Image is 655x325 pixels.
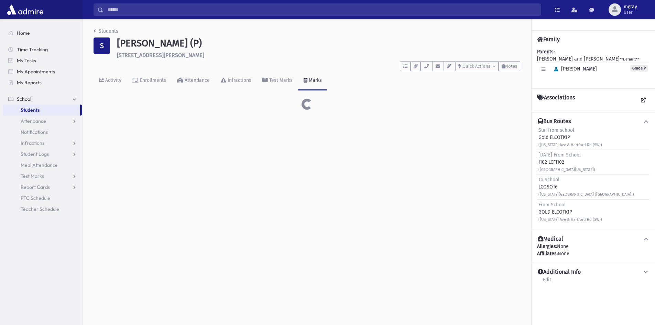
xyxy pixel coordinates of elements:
button: Quick Actions [455,61,499,71]
a: PTC Schedule [3,193,82,204]
span: Infractions [21,140,44,146]
span: My Tasks [17,57,36,64]
span: Teacher Schedule [21,206,59,212]
div: None [537,243,649,257]
span: To School [538,177,559,183]
span: Attendance [21,118,46,124]
small: ([US_STATE][GEOGRAPHIC_DATA] ([GEOGRAPHIC_DATA])) [538,192,634,197]
span: Report Cards [21,184,50,190]
a: Enrollments [127,71,172,90]
div: None [537,250,649,257]
span: School [17,96,31,102]
a: Students [94,28,118,34]
div: LCOSOT6 [538,176,634,198]
a: My Tasks [3,55,82,66]
a: Marks [298,71,327,90]
button: Notes [499,61,520,71]
button: Medical [537,236,649,243]
h1: [PERSON_NAME] (P) [117,37,520,49]
span: My Reports [17,79,42,86]
div: Enrollments [139,77,166,83]
span: [DATE] From School [538,152,581,158]
span: Sun from school [538,127,574,133]
div: Infractions [226,77,251,83]
span: From School [538,202,566,208]
img: AdmirePro [6,3,45,17]
a: Attendance [3,116,82,127]
a: My Reports [3,77,82,88]
a: Infractions [3,138,82,149]
a: Attendance [172,71,215,90]
div: [PERSON_NAME] and [PERSON_NAME] [537,48,649,83]
b: Affiliates: [537,251,558,257]
a: Meal Attendance [3,160,82,171]
span: Quick Actions [462,64,490,69]
b: Parents: [537,49,555,55]
span: Notifications [21,129,48,135]
a: Activity [94,71,127,90]
a: View all Associations [637,94,649,107]
input: Search [103,3,541,16]
a: Test Marks [257,71,298,90]
span: Test Marks [21,173,44,179]
span: Home [17,30,30,36]
a: Home [3,28,82,39]
span: [PERSON_NAME] [551,66,597,72]
button: Additional Info [537,269,649,276]
span: Time Tracking [17,46,48,53]
div: Activity [104,77,121,83]
span: PTC Schedule [21,195,50,201]
span: User [624,10,637,15]
div: S [94,37,110,54]
a: School [3,94,82,105]
a: Edit [543,276,552,288]
div: Attendance [183,77,210,83]
div: Test Marks [268,77,293,83]
span: Meal Attendance [21,162,58,168]
span: Student Logs [21,151,49,157]
a: Teacher Schedule [3,204,82,215]
small: ([US_STATE] Ave & Hartford Rd (SW)) [538,143,602,147]
a: Students [3,105,80,116]
div: Marks [307,77,322,83]
a: Report Cards [3,182,82,193]
span: Students [21,107,40,113]
nav: breadcrumb [94,28,118,37]
b: Allergies: [537,243,557,249]
div: GOLD ELCOTK1P [538,201,602,223]
span: Grade P [630,65,648,72]
a: Student Logs [3,149,82,160]
a: My Appointments [3,66,82,77]
h4: Family [537,36,560,43]
small: ([GEOGRAPHIC_DATA][US_STATE]) [538,167,595,172]
h4: Medical [538,236,563,243]
span: mgray [624,4,637,10]
button: Bus Routes [537,118,649,125]
h4: Additional Info [538,269,581,276]
a: Time Tracking [3,44,82,55]
div: Gold ELCOTK1P [538,127,602,148]
a: Infractions [215,71,257,90]
small: ([US_STATE] Ave & Hartford Rd (SW)) [538,217,602,222]
h6: [STREET_ADDRESS][PERSON_NAME] [117,52,520,58]
a: Notifications [3,127,82,138]
a: Test Marks [3,171,82,182]
span: Notes [505,64,517,69]
h4: Bus Routes [538,118,571,125]
span: My Appointments [17,68,55,75]
div: J102 LCFJ102 [538,151,595,173]
h4: Associations [537,94,575,107]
